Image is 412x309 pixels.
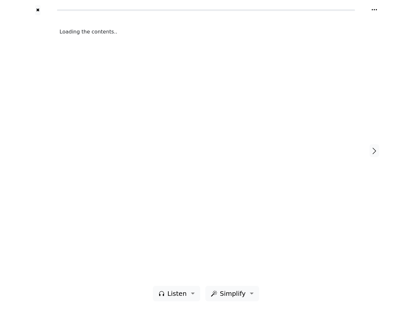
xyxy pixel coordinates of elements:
div: Loading the contents.. [60,28,352,36]
button: Listen [153,286,200,301]
button: Simplify [205,286,259,301]
span: Listen [167,289,187,298]
button: ✖ [35,5,41,15]
span: Simplify [220,289,246,298]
